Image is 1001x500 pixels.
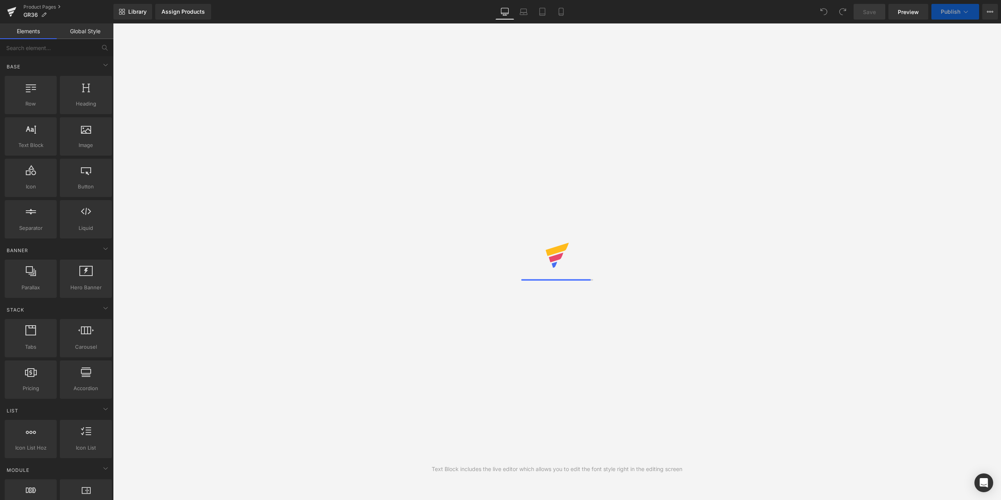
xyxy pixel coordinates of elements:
[161,9,205,15] div: Assign Products
[7,224,54,232] span: Separator
[7,141,54,149] span: Text Block
[57,23,113,39] a: Global Style
[7,100,54,108] span: Row
[888,4,928,20] a: Preview
[982,4,998,20] button: More
[495,4,514,20] a: Desktop
[7,384,54,392] span: Pricing
[62,141,109,149] span: Image
[514,4,533,20] a: Laptop
[552,4,570,20] a: Mobile
[7,283,54,292] span: Parallax
[62,384,109,392] span: Accordion
[863,8,876,16] span: Save
[128,8,147,15] span: Library
[533,4,552,20] a: Tablet
[6,306,25,314] span: Stack
[816,4,832,20] button: Undo
[62,100,109,108] span: Heading
[6,247,29,254] span: Banner
[113,4,152,20] a: New Library
[62,444,109,452] span: Icon List
[23,12,38,18] span: GR36
[931,4,979,20] button: Publish
[974,473,993,492] div: Open Intercom Messenger
[62,183,109,191] span: Button
[7,444,54,452] span: Icon List Hoz
[898,8,919,16] span: Preview
[941,9,960,15] span: Publish
[62,343,109,351] span: Carousel
[6,466,30,474] span: Module
[23,4,113,10] a: Product Pages
[7,183,54,191] span: Icon
[835,4,850,20] button: Redo
[62,283,109,292] span: Hero Banner
[432,465,682,473] div: Text Block includes the live editor which allows you to edit the font style right in the editing ...
[6,407,19,414] span: List
[7,343,54,351] span: Tabs
[6,63,21,70] span: Base
[62,224,109,232] span: Liquid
